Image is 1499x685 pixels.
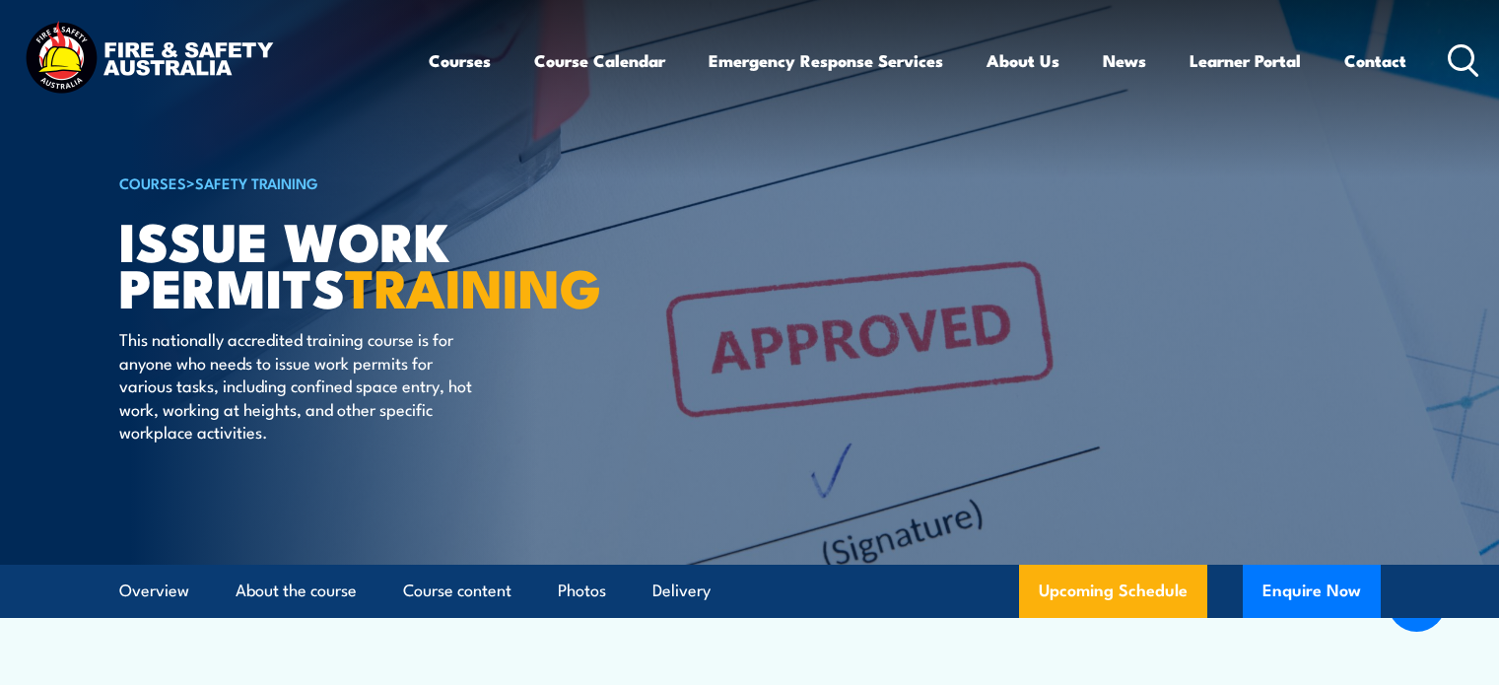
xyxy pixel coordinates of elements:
a: Emergency Response Services [709,34,943,87]
a: Contact [1344,34,1406,87]
a: Photos [558,565,606,617]
strong: TRAINING [345,244,601,326]
a: Upcoming Schedule [1019,565,1207,618]
a: Course content [403,565,511,617]
a: Delivery [652,565,711,617]
a: About the course [236,565,357,617]
a: Overview [119,565,189,617]
a: Course Calendar [534,34,665,87]
a: Safety Training [195,171,318,193]
h1: Issue Work Permits [119,217,606,308]
h6: > [119,171,606,194]
button: Enquire Now [1243,565,1381,618]
p: This nationally accredited training course is for anyone who needs to issue work permits for vari... [119,327,479,443]
a: News [1103,34,1146,87]
a: COURSES [119,171,186,193]
a: Learner Portal [1190,34,1301,87]
a: About Us [987,34,1059,87]
a: Courses [429,34,491,87]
